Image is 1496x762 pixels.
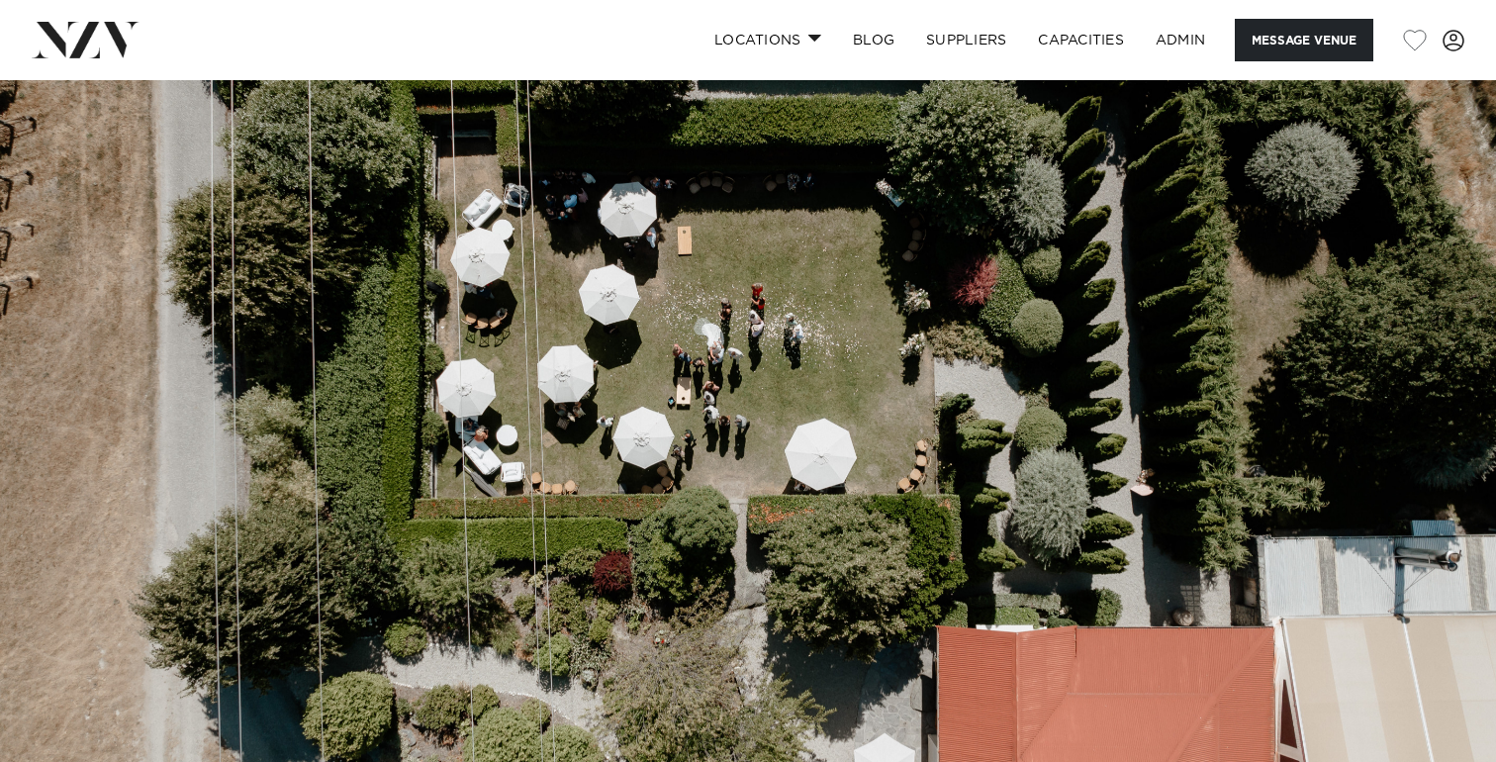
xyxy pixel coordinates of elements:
[837,19,910,61] a: BLOG
[1140,19,1221,61] a: ADMIN
[699,19,837,61] a: Locations
[1235,19,1373,61] button: Message Venue
[910,19,1022,61] a: SUPPLIERS
[32,22,140,57] img: nzv-logo.png
[1022,19,1140,61] a: Capacities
